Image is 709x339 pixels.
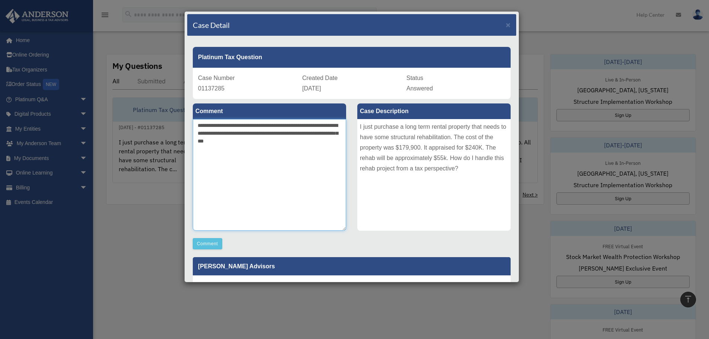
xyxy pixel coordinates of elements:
h4: Case Detail [193,20,230,30]
div: I just purchase a long term rental property that needs to have some structural rehabilitation. Th... [357,119,511,231]
span: Case Number [198,75,235,81]
label: Case Description [357,103,511,119]
span: Created Date [302,75,338,81]
label: Comment [193,103,346,119]
div: Platinum Tax Question [193,47,511,68]
button: Close [506,21,511,29]
span: [DATE] [302,85,321,92]
span: Answered [406,85,433,92]
p: [PERSON_NAME] Advisors [193,257,511,275]
span: × [506,20,511,29]
span: Status [406,75,423,81]
span: 01137285 [198,85,224,92]
button: Comment [193,238,222,249]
